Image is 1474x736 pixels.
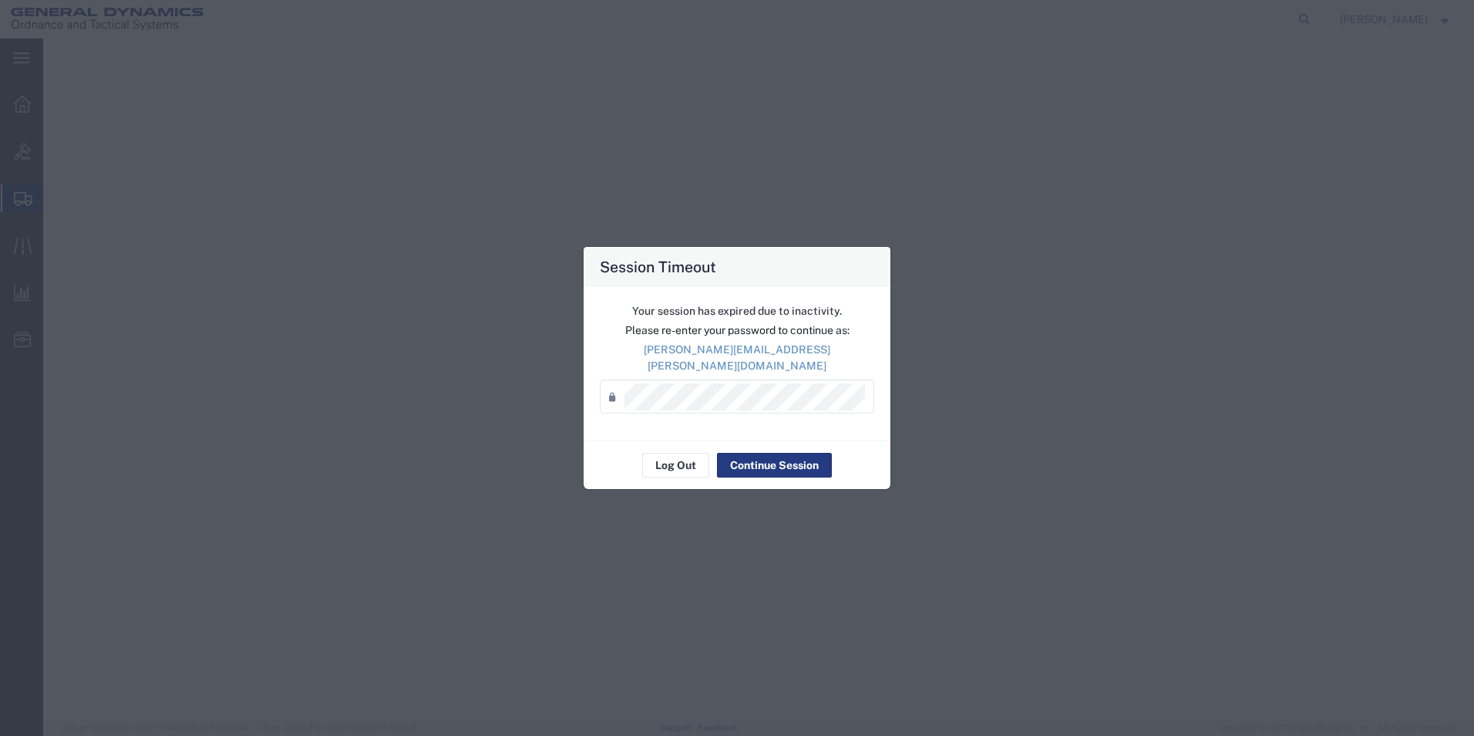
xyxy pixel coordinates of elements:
[600,322,874,339] p: Please re-enter your password to continue as:
[642,453,709,478] button: Log Out
[600,255,716,278] h4: Session Timeout
[717,453,832,478] button: Continue Session
[600,303,874,319] p: Your session has expired due to inactivity.
[600,342,874,374] p: [PERSON_NAME][EMAIL_ADDRESS][PERSON_NAME][DOMAIN_NAME]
